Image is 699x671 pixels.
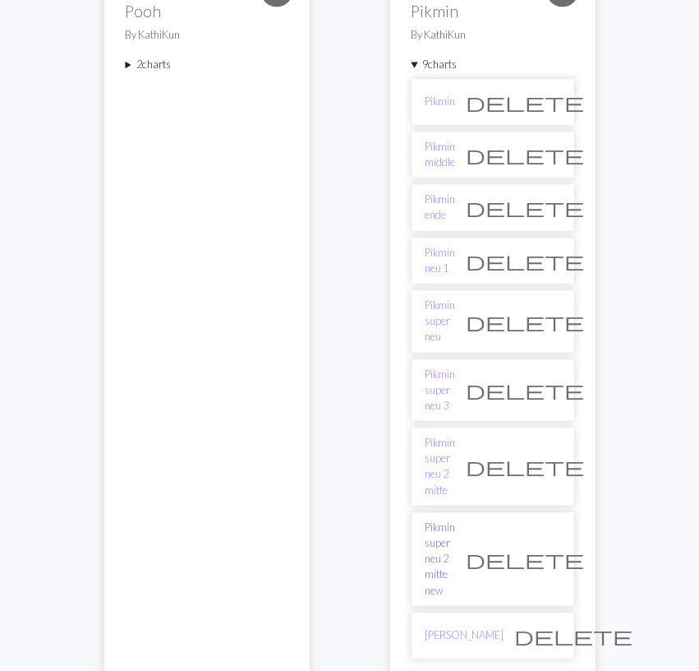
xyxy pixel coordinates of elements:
[504,620,644,651] button: Delete chart
[425,435,456,498] a: Pikmin super neu 2 mitte
[456,306,596,337] button: Delete chart
[456,374,596,405] button: Delete chart
[456,86,596,118] button: Delete chart
[412,2,574,21] h2: Pikmin
[456,139,596,170] button: Delete chart
[412,57,574,72] summary: 9charts
[515,624,633,647] span: delete
[126,27,288,43] p: By KathiKun
[425,520,456,599] a: Pikmin super neu 2 mitte new
[126,2,288,21] h2: Pooh
[425,367,456,414] a: Pikmin super neu 3
[456,544,596,575] button: Delete chart
[467,548,585,571] span: delete
[467,143,585,166] span: delete
[456,245,596,276] button: Delete chart
[467,90,585,113] span: delete
[456,192,596,223] button: Delete chart
[467,196,585,219] span: delete
[425,192,456,223] a: Pikmin ende
[456,451,596,482] button: Delete chart
[425,245,456,276] a: Pikmin neu 1
[425,627,504,643] a: [PERSON_NAME]
[467,249,585,272] span: delete
[467,455,585,478] span: delete
[425,94,456,109] a: Pikmin
[412,27,574,43] p: By KathiKun
[467,310,585,333] span: delete
[425,139,456,170] a: Pikmin middle
[467,378,585,401] span: delete
[425,298,456,345] a: Pikmin super neu
[126,57,288,72] summary: 2charts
